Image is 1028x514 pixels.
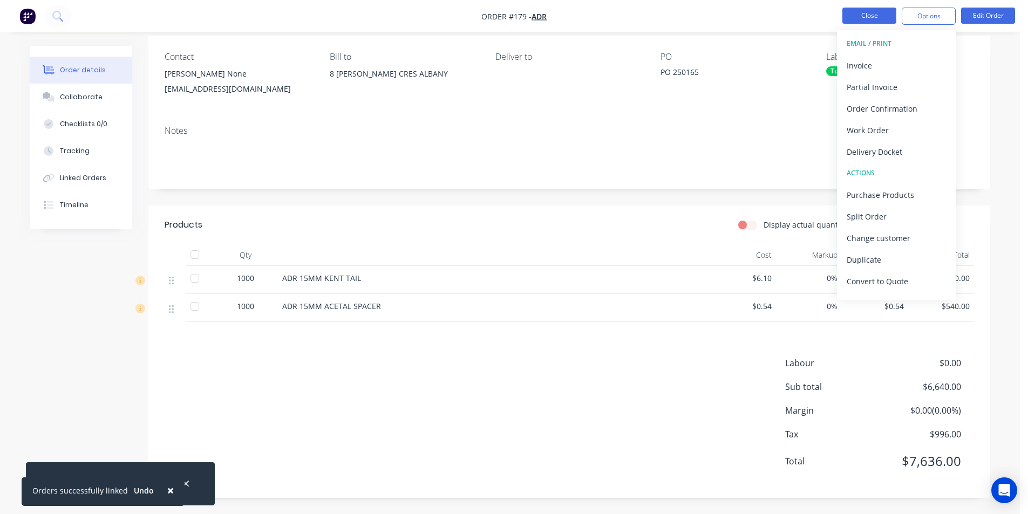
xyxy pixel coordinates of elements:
button: Tracking [30,138,132,165]
div: ACTIONS [847,166,946,180]
button: Linked Orders [30,165,132,191]
img: Factory [19,8,36,24]
div: Tracking [60,146,90,156]
div: Notes [165,126,974,136]
div: 8 [PERSON_NAME] CRES ALBANY [330,66,478,101]
div: Orders successfully linked [32,485,128,496]
span: $7,636.00 [881,451,961,471]
div: PO 250165 [661,66,795,81]
button: Close [156,477,185,503]
button: EMAIL / PRINT [837,33,956,54]
button: Purchase Products [837,184,956,205]
div: [PERSON_NAME] None[EMAIL_ADDRESS][DOMAIN_NAME] [165,66,312,101]
span: $0.00 ( 0.00 %) [881,404,961,417]
div: Work Order [847,122,946,138]
div: Timeline [60,200,88,210]
span: Tax [785,428,881,441]
div: 8 [PERSON_NAME] CRES ALBANY [330,66,478,81]
div: Purchase Products [847,187,946,203]
button: Convert to Quote [837,270,956,292]
div: Contact [165,52,312,62]
div: Linked Orders [60,173,106,183]
button: Undo [128,483,160,499]
div: Deliver to [495,52,643,62]
div: Archive [847,295,946,311]
button: Collaborate [30,84,132,111]
button: Duplicate [837,249,956,270]
span: 1000 [237,300,254,312]
div: Products [165,218,202,231]
div: Turned Part [826,66,872,76]
span: ADR 15MM ACETAL SPACER [282,301,381,311]
div: Partial Invoice [847,79,946,95]
a: ADR [532,11,547,22]
button: ACTIONS [837,162,956,184]
span: Margin [785,404,881,417]
div: Split Order [847,209,946,224]
button: Partial Invoice [837,76,956,98]
div: Change customer [847,230,946,246]
button: Edit Order [961,8,1015,24]
span: Order #179 - [481,11,532,22]
button: Change customer [837,227,956,249]
button: Order details [30,57,132,84]
button: Timeline [30,191,132,218]
span: $0.54 [714,300,772,312]
span: $6.10 [714,272,772,284]
div: Labels [826,52,974,62]
span: $0.54 [846,300,904,312]
span: $540.00 [913,300,970,312]
div: Order details [60,65,106,75]
div: Convert to Quote [847,273,946,289]
span: × [167,483,174,498]
div: Open Intercom Messenger [991,477,1017,503]
span: Total [785,455,881,468]
div: Delivery Docket [847,144,946,160]
button: Checklists 0/0 [30,111,132,138]
span: Sub total [785,380,881,393]
button: Work Order [837,119,956,141]
button: Undo [144,477,175,491]
div: [PERSON_NAME] None [165,66,312,81]
button: Split Order [837,205,956,227]
div: Invoice [847,58,946,73]
div: Qty [213,244,278,266]
span: Labour [785,357,881,369]
button: Close [842,8,896,24]
span: 1000 [237,272,254,284]
div: PO [661,52,808,62]
span: $996.00 [881,428,961,441]
span: 0% [780,272,838,284]
span: 0% [780,300,838,312]
div: [EMAIL_ADDRESS][DOMAIN_NAME] [165,81,312,97]
div: Markup [776,244,842,266]
span: $6,640.00 [881,380,961,393]
div: Order Confirmation [847,101,946,116]
div: EMAIL / PRINT [847,37,946,51]
label: Display actual quantities [764,219,853,230]
button: Archive [837,292,956,313]
button: Order Confirmation [837,98,956,119]
div: Bill to [330,52,478,62]
button: Options [902,8,956,25]
div: Duplicate [847,252,946,268]
span: ADR 15MM KENT TAIL [282,273,361,283]
button: Delivery Docket [837,141,956,162]
div: Checklists 0/0 [60,119,107,129]
span: $0.00 [881,357,961,369]
button: Invoice [837,54,956,76]
div: Collaborate [60,92,103,102]
div: Cost [710,244,776,266]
